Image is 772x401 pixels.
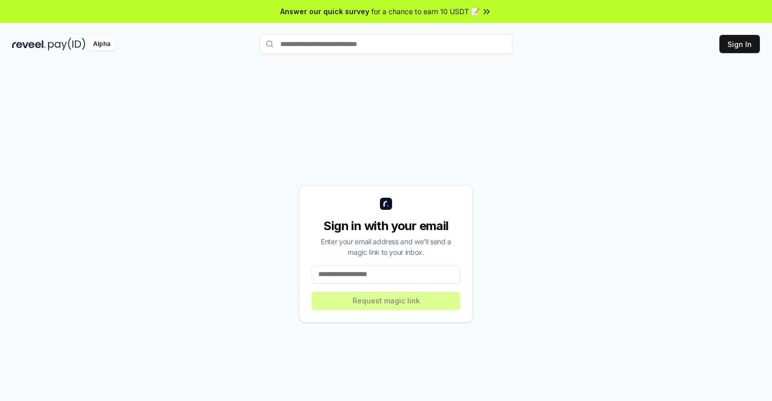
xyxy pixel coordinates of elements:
[88,38,116,51] div: Alpha
[48,38,85,51] img: pay_id
[12,38,46,51] img: reveel_dark
[312,218,460,234] div: Sign in with your email
[280,6,369,17] span: Answer our quick survey
[380,198,392,210] img: logo_small
[371,6,480,17] span: for a chance to earn 10 USDT 📝
[312,236,460,257] div: Enter your email address and we’ll send a magic link to your inbox.
[719,35,760,53] button: Sign In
